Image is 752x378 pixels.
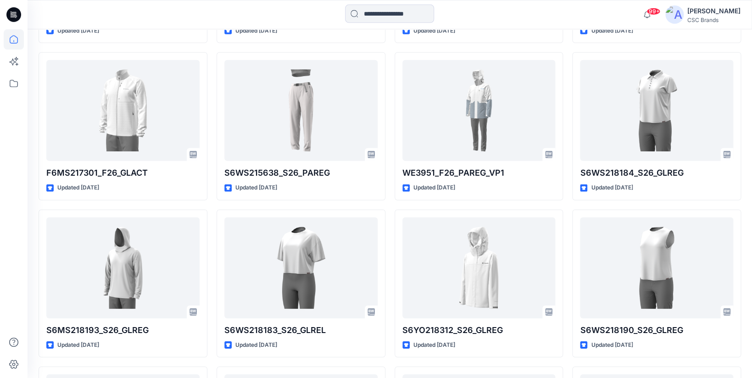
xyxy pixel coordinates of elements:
span: 99+ [646,8,660,15]
a: S6MS218193_S26_GLREG [46,217,200,318]
p: S6YO218312_S26_GLREG [402,324,556,337]
p: Updated [DATE] [413,26,455,36]
a: S6WS218184_S26_GLREG [580,60,733,161]
div: CSC Brands [687,17,741,23]
p: S6WS218184_S26_GLREG [580,167,733,179]
a: WE3951_F26_PAREG_VP1 [402,60,556,161]
p: Updated [DATE] [413,183,455,193]
a: F6MS217301_F26_GLACT [46,60,200,161]
p: Updated [DATE] [591,183,633,193]
p: S6MS218193_S26_GLREG [46,324,200,337]
a: S6WS215638_S26_PAREG [224,60,378,161]
a: S6WS218183_S26_GLREL [224,217,378,318]
a: S6YO218312_S26_GLREG [402,217,556,318]
p: Updated [DATE] [57,26,99,36]
p: Updated [DATE] [235,340,277,350]
p: Updated [DATE] [591,26,633,36]
p: S6WS218190_S26_GLREG [580,324,733,337]
p: Updated [DATE] [591,340,633,350]
p: Updated [DATE] [57,183,99,193]
p: S6WS215638_S26_PAREG [224,167,378,179]
p: Updated [DATE] [413,340,455,350]
p: WE3951_F26_PAREG_VP1 [402,167,556,179]
a: S6WS218190_S26_GLREG [580,217,733,318]
img: avatar [665,6,684,24]
p: F6MS217301_F26_GLACT [46,167,200,179]
p: Updated [DATE] [235,183,277,193]
p: S6WS218183_S26_GLREL [224,324,378,337]
p: Updated [DATE] [57,340,99,350]
div: [PERSON_NAME] [687,6,741,17]
p: Updated [DATE] [235,26,277,36]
